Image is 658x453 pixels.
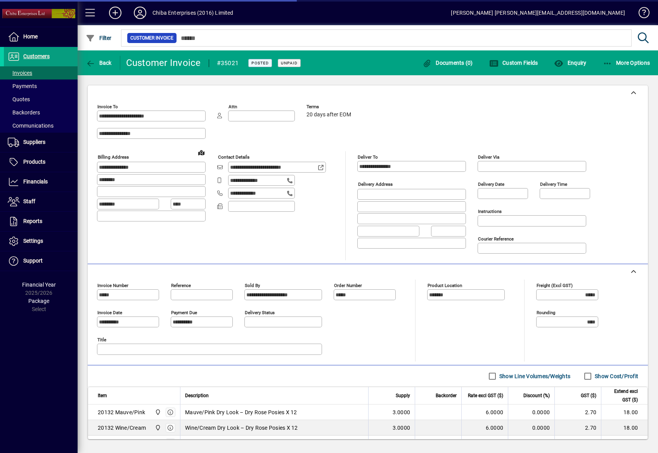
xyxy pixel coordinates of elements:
[523,391,550,400] span: Discount (%)
[98,391,107,400] span: Item
[8,123,54,129] span: Communications
[97,104,118,109] mat-label: Invoice To
[185,424,298,432] span: Wine/Cream Dry Look – Dry Rose Posies X 12
[126,57,201,69] div: Customer Invoice
[103,6,128,20] button: Add
[28,298,49,304] span: Package
[396,391,410,400] span: Supply
[251,61,269,66] span: Posted
[217,57,239,69] div: #35021
[245,310,275,315] mat-label: Delivery status
[508,436,554,451] td: 0.0000
[554,436,601,451] td: 30.00
[4,80,78,93] a: Payments
[552,56,588,70] button: Enquiry
[468,391,503,400] span: Rate excl GST ($)
[421,56,475,70] button: Documents (0)
[537,310,555,315] mat-label: Rounding
[306,112,351,118] span: 20 days after EOM
[4,119,78,132] a: Communications
[601,56,652,70] button: More Options
[23,218,42,224] span: Reports
[428,283,462,288] mat-label: Product location
[358,154,378,160] mat-label: Deliver To
[97,310,122,315] mat-label: Invoice date
[393,424,410,432] span: 3.0000
[306,104,353,109] span: Terms
[478,182,504,187] mat-label: Delivery date
[554,60,586,66] span: Enquiry
[554,405,601,420] td: 2.70
[84,56,114,70] button: Back
[436,391,457,400] span: Backorder
[153,424,162,432] span: Central
[153,439,162,448] span: Central
[334,283,362,288] mat-label: Order number
[508,405,554,420] td: 0.0000
[23,33,38,40] span: Home
[23,159,45,165] span: Products
[4,106,78,119] a: Backorders
[537,283,573,288] mat-label: Freight (excl GST)
[86,35,112,41] span: Filter
[152,7,234,19] div: Chiba Enterprises (2016) Limited
[98,424,146,432] div: 20132 Wine/Cream
[4,192,78,211] a: Staff
[171,310,197,315] mat-label: Payment due
[423,60,473,66] span: Documents (0)
[478,154,499,160] mat-label: Deliver via
[4,133,78,152] a: Suppliers
[4,27,78,47] a: Home
[23,139,45,145] span: Suppliers
[4,172,78,192] a: Financials
[171,283,191,288] mat-label: Reference
[245,283,260,288] mat-label: Sold by
[4,66,78,80] a: Invoices
[601,405,648,420] td: 18.00
[633,2,648,27] a: Knowledge Base
[97,337,106,342] mat-label: Title
[393,408,410,416] span: 3.0000
[498,372,570,380] label: Show Line Volumes/Weights
[8,70,32,76] span: Invoices
[487,56,540,70] button: Custom Fields
[601,436,648,451] td: 200.00
[466,408,503,416] div: 6.0000
[489,60,538,66] span: Custom Fields
[4,232,78,251] a: Settings
[451,7,625,19] div: [PERSON_NAME] [PERSON_NAME][EMAIL_ADDRESS][DOMAIN_NAME]
[229,104,237,109] mat-label: Attn
[4,212,78,231] a: Reports
[603,60,650,66] span: More Options
[581,391,596,400] span: GST ($)
[23,53,50,59] span: Customers
[281,61,298,66] span: Unpaid
[508,420,554,436] td: 0.0000
[97,283,128,288] mat-label: Invoice number
[540,182,567,187] mat-label: Delivery time
[606,387,638,404] span: Extend excl GST ($)
[554,420,601,436] td: 2.70
[4,251,78,271] a: Support
[84,31,114,45] button: Filter
[185,408,297,416] span: Mauve/Pink Dry Look – Dry Rose Posies X 12
[478,209,502,214] mat-label: Instructions
[478,236,514,242] mat-label: Courier Reference
[8,96,30,102] span: Quotes
[86,60,112,66] span: Back
[185,391,209,400] span: Description
[23,178,48,185] span: Financials
[4,93,78,106] a: Quotes
[153,408,162,417] span: Central
[8,83,37,89] span: Payments
[128,6,152,20] button: Profile
[98,408,145,416] div: 20132 Mauve/Pink
[22,282,56,288] span: Financial Year
[601,420,648,436] td: 18.00
[195,146,208,159] a: View on map
[593,372,638,380] label: Show Cost/Profit
[8,109,40,116] span: Backorders
[78,56,120,70] app-page-header-button: Back
[130,34,173,42] span: Customer Invoice
[23,238,43,244] span: Settings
